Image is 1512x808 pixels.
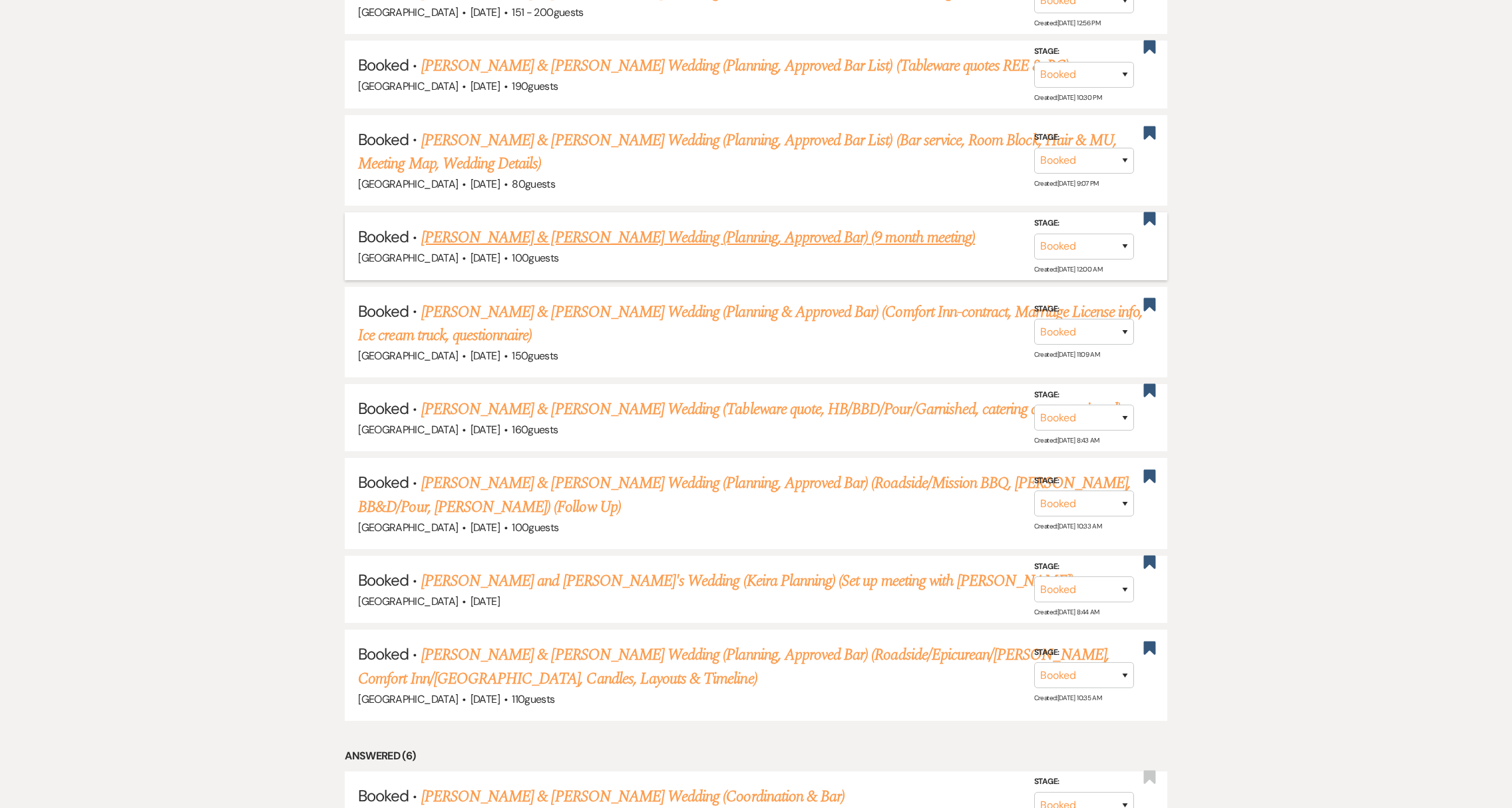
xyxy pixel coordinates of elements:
span: Created: [DATE] 12:56 PM [1034,19,1100,27]
span: Created: [DATE] 10:35 AM [1034,694,1101,702]
span: [DATE] [471,79,500,93]
span: 150 guests [512,349,558,363]
a: [PERSON_NAME] & [PERSON_NAME] Wedding (Planning & Approved Bar) (Comfort Inn-contract, Marriage L... [358,300,1143,348]
span: [DATE] [471,692,500,706]
span: [DATE] [471,520,500,534]
label: Stage: [1034,560,1134,574]
span: 80 guests [512,177,555,191]
label: Stage: [1034,474,1134,489]
label: Stage: [1034,130,1134,145]
label: Stage: [1034,45,1134,59]
span: Booked [358,55,409,75]
span: Booked [358,398,409,419]
span: [GEOGRAPHIC_DATA] [358,5,458,19]
a: [PERSON_NAME] & [PERSON_NAME] Wedding (Planning, Approved Bar) (9 month meeting) [421,226,975,250]
span: 100 guests [512,520,558,534]
span: Created: [DATE] 12:00 AM [1034,264,1102,273]
span: [DATE] [471,349,500,363]
label: Stage: [1034,646,1134,660]
span: Created: [DATE] 11:09 AM [1034,350,1099,359]
span: [GEOGRAPHIC_DATA] [358,692,458,706]
span: [DATE] [471,594,500,608]
span: Created: [DATE] 10:30 PM [1034,93,1101,101]
span: Created: [DATE] 8:44 AM [1034,608,1099,616]
span: 100 guests [512,251,558,265]
span: [DATE] [471,5,500,19]
span: Booked [358,785,409,806]
span: [GEOGRAPHIC_DATA] [358,423,458,437]
label: Stage: [1034,388,1134,403]
span: [GEOGRAPHIC_DATA] [358,177,458,191]
span: Booked [358,644,409,664]
label: Stage: [1034,216,1134,231]
span: Created: [DATE] 8:43 AM [1034,436,1099,445]
span: 190 guests [512,79,558,93]
span: Booked [358,570,409,590]
span: 110 guests [512,692,554,706]
span: [DATE] [471,423,500,437]
span: Booked [358,472,409,493]
a: [PERSON_NAME] and [PERSON_NAME]'s Wedding (Keira Planning) (Set up meeting with [PERSON_NAME]) [421,569,1073,593]
label: Stage: [1034,775,1134,789]
span: 151 - 200 guests [512,5,583,19]
span: Created: [DATE] 10:33 AM [1034,522,1101,530]
span: Booked [358,226,409,247]
a: [PERSON_NAME] & [PERSON_NAME] Wedding (Planning, Approved Bar) (Roadside/Epicurean/[PERSON_NAME],... [358,643,1109,691]
span: [DATE] [471,251,500,265]
span: [GEOGRAPHIC_DATA] [358,251,458,265]
span: 160 guests [512,423,558,437]
span: Booked [358,129,409,150]
a: [PERSON_NAME] & [PERSON_NAME] Wedding (Planning, Approved Bar) (Roadside/Mission BBQ, [PERSON_NAM... [358,471,1131,519]
span: [DATE] [471,177,500,191]
span: [GEOGRAPHIC_DATA] [358,594,458,608]
span: [GEOGRAPHIC_DATA] [358,520,458,534]
a: [PERSON_NAME] & [PERSON_NAME] Wedding (Planning, Approved Bar List) (Bar service, Room Block, Hai... [358,128,1117,176]
a: [PERSON_NAME] & [PERSON_NAME] Wedding (Planning, Approved Bar List) (Tableware quotes REE & RC) [421,54,1069,78]
label: Stage: [1034,302,1134,317]
span: Booked [358,301,409,321]
a: [PERSON_NAME] & [PERSON_NAME] Wedding (Tableware quote, HB/BBD/Pour/Garnished, catering contract ... [421,397,1121,421]
li: Answered (6) [345,747,1167,765]
span: Created: [DATE] 9:07 PM [1034,178,1099,187]
span: [GEOGRAPHIC_DATA] [358,79,458,93]
span: [GEOGRAPHIC_DATA] [358,349,458,363]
